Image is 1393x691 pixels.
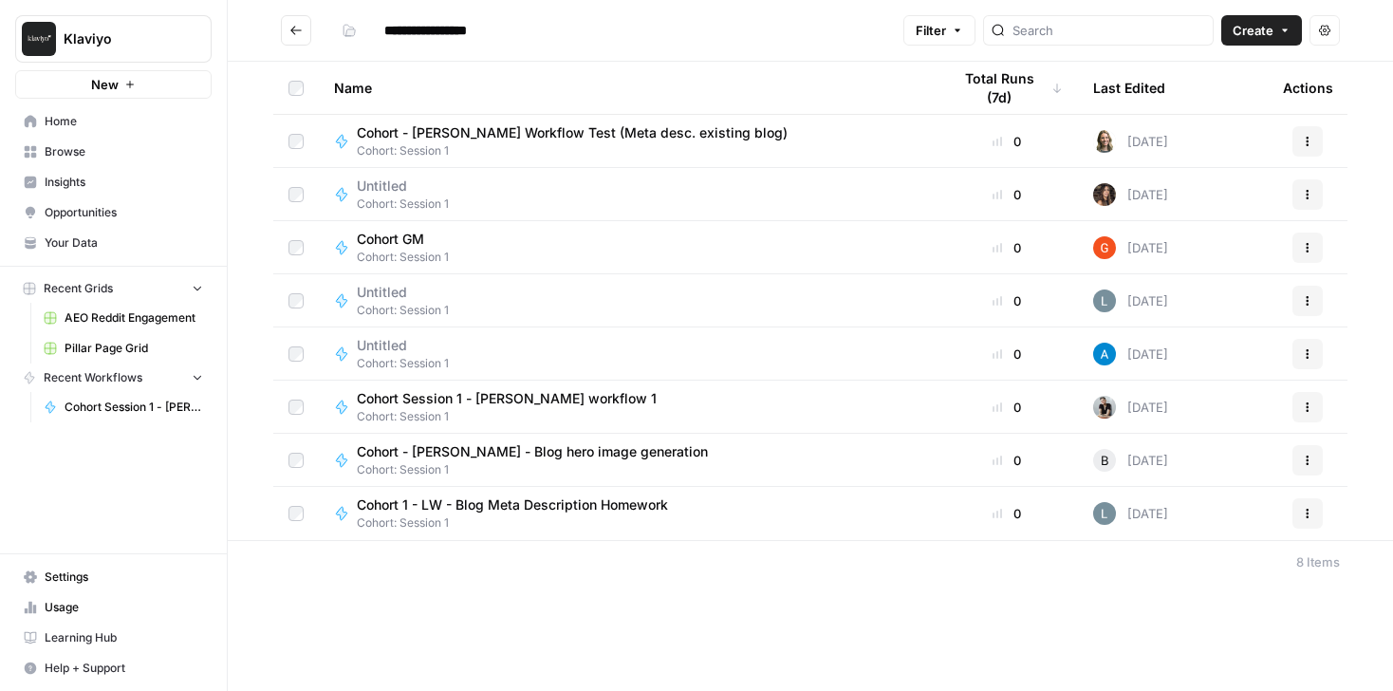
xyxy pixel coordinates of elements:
[357,442,708,461] span: Cohort - [PERSON_NAME] - Blog hero image generation
[334,336,920,372] a: UntitledCohort: Session 1
[45,629,203,646] span: Learning Hub
[35,333,212,364] a: Pillar Page Grid
[1093,449,1168,472] div: [DATE]
[44,369,142,386] span: Recent Workflows
[357,408,672,425] span: Cohort: Session 1
[951,291,1063,310] div: 0
[357,123,788,142] span: Cohort - [PERSON_NAME] Workflow Test (Meta desc. existing blog)
[951,504,1063,523] div: 0
[1093,396,1168,419] div: [DATE]
[91,75,119,94] span: New
[15,592,212,623] a: Usage
[1093,343,1168,365] div: [DATE]
[357,461,723,478] span: Cohort: Session 1
[1093,236,1116,259] img: ep2s7dd3ojhp11nu5ayj08ahj9gv
[357,249,449,266] span: Cohort: Session 1
[45,660,203,677] span: Help + Support
[64,29,178,48] span: Klaviyo
[15,197,212,228] a: Opportunities
[65,309,203,327] span: AEO Reddit Engagement
[1296,552,1340,571] div: 8 Items
[1101,451,1109,470] span: B
[281,15,311,46] button: Go back
[334,230,920,266] a: Cohort GMCohort: Session 1
[1093,289,1116,312] img: cfgmwl5o8n4g8136c2vyzna79121
[334,62,920,114] div: Name
[357,495,668,514] span: Cohort 1 - LW - Blog Meta Description Homework
[1093,130,1168,153] div: [DATE]
[357,177,434,196] span: Untitled
[357,142,803,159] span: Cohort: Session 1
[903,15,975,46] button: Filter
[1093,343,1116,365] img: o3cqybgnmipr355j8nz4zpq1mc6x
[15,653,212,683] button: Help + Support
[1093,183,1116,206] img: vqsat62t33ck24eq3wa2nivgb46o
[45,143,203,160] span: Browse
[951,185,1063,204] div: 0
[35,392,212,422] a: Cohort Session 1 - [PERSON_NAME] workflow 1
[1233,21,1273,40] span: Create
[1093,130,1116,153] img: py6yo7dwv8w8ixlr6w7vmssvagzi
[45,599,203,616] span: Usage
[22,22,56,56] img: Klaviyo Logo
[334,442,920,478] a: Cohort - [PERSON_NAME] - Blog hero image generationCohort: Session 1
[951,62,1063,114] div: Total Runs (7d)
[1012,21,1205,40] input: Search
[45,569,203,586] span: Settings
[357,283,434,302] span: Untitled
[334,123,920,159] a: Cohort - [PERSON_NAME] Workflow Test (Meta desc. existing blog)Cohort: Session 1
[357,389,657,408] span: Cohort Session 1 - [PERSON_NAME] workflow 1
[951,398,1063,417] div: 0
[65,340,203,357] span: Pillar Page Grid
[1093,183,1168,206] div: [DATE]
[1093,396,1116,419] img: qq1exqcea0wapzto7wd7elbwtl3p
[15,70,212,99] button: New
[357,230,434,249] span: Cohort GM
[15,364,212,392] button: Recent Workflows
[35,303,212,333] a: AEO Reddit Engagement
[1093,502,1168,525] div: [DATE]
[951,238,1063,257] div: 0
[65,399,203,416] span: Cohort Session 1 - [PERSON_NAME] workflow 1
[15,15,212,63] button: Workspace: Klaviyo
[357,336,434,355] span: Untitled
[951,451,1063,470] div: 0
[15,562,212,592] a: Settings
[334,283,920,319] a: UntitledCohort: Session 1
[45,174,203,191] span: Insights
[45,113,203,130] span: Home
[951,345,1063,364] div: 0
[45,234,203,252] span: Your Data
[1093,502,1116,525] img: cfgmwl5o8n4g8136c2vyzna79121
[15,137,212,167] a: Browse
[1283,62,1333,114] div: Actions
[1093,62,1165,114] div: Last Edited
[15,167,212,197] a: Insights
[357,196,449,213] span: Cohort: Session 1
[45,204,203,221] span: Opportunities
[357,302,449,319] span: Cohort: Session 1
[334,389,920,425] a: Cohort Session 1 - [PERSON_NAME] workflow 1Cohort: Session 1
[15,623,212,653] a: Learning Hub
[357,514,683,532] span: Cohort: Session 1
[334,495,920,532] a: Cohort 1 - LW - Blog Meta Description HomeworkCohort: Session 1
[15,274,212,303] button: Recent Grids
[15,106,212,137] a: Home
[357,355,449,372] span: Cohort: Session 1
[15,228,212,258] a: Your Data
[951,132,1063,151] div: 0
[1221,15,1302,46] button: Create
[44,280,113,297] span: Recent Grids
[334,177,920,213] a: UntitledCohort: Session 1
[916,21,946,40] span: Filter
[1093,236,1168,259] div: [DATE]
[1093,289,1168,312] div: [DATE]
